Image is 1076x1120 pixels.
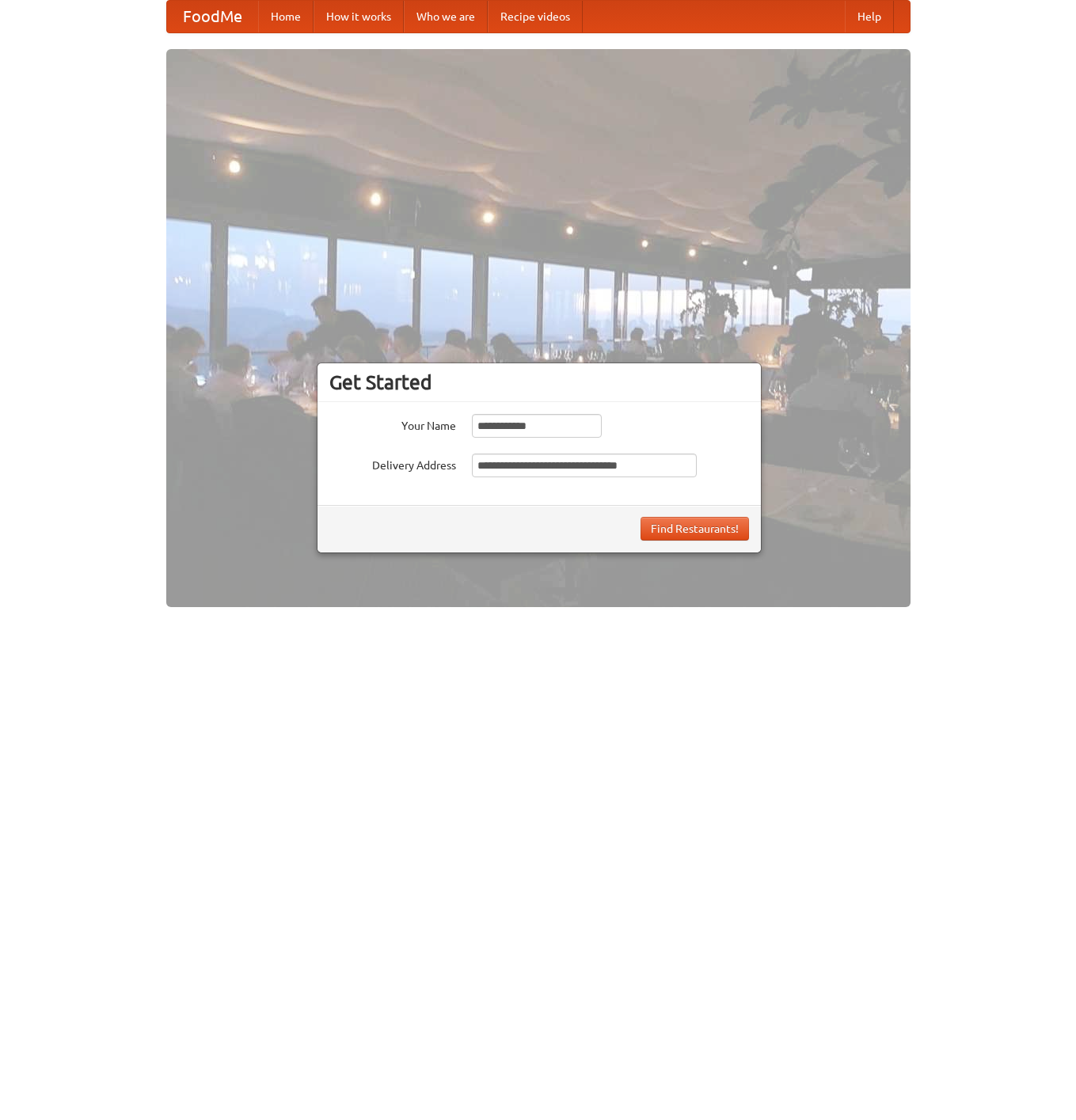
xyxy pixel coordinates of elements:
a: Who we are [404,1,488,32]
a: Home [258,1,314,32]
a: Help [845,1,894,32]
a: Recipe videos [488,1,583,32]
h3: Get Started [329,370,749,394]
label: Delivery Address [329,454,456,473]
a: FoodMe [167,1,258,32]
a: How it works [314,1,404,32]
button: Find Restaurants! [641,517,749,541]
label: Your Name [329,414,456,434]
